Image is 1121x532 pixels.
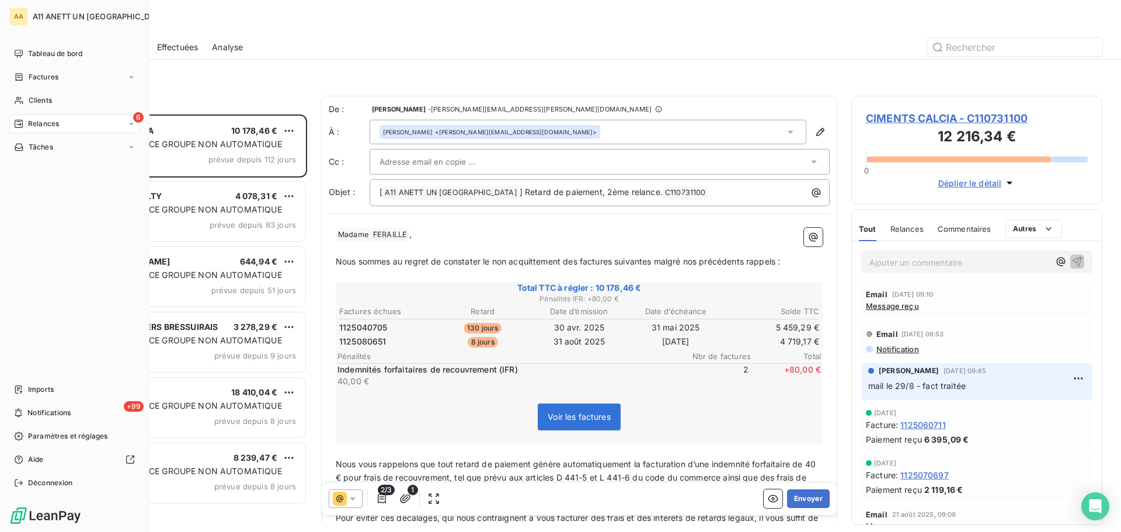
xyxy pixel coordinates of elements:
[56,114,307,532] div: grid
[28,119,59,129] span: Relances
[751,364,821,387] span: + 80,00 €
[383,128,597,136] div: <[PERSON_NAME][EMAIL_ADDRESS][DOMAIN_NAME]>
[409,229,412,239] span: ,
[866,110,1088,126] span: CIMENTS CALCIA - C110731100
[337,364,676,375] p: Indemnités forfaitaires de recouvrement (IFR)
[28,384,54,395] span: Imports
[27,408,71,418] span: Notifications
[944,367,986,374] span: [DATE] 09:45
[212,41,243,53] span: Analyse
[28,478,73,488] span: Déconnexion
[751,352,821,361] span: Total
[628,305,723,318] th: Date d’échéance
[133,112,144,123] span: 6
[935,176,1019,190] button: Déplier le détail
[380,153,505,171] input: Adresse email en copie ...
[408,485,418,495] span: 1
[33,12,167,21] span: A11 ANETT UN [GEOGRAPHIC_DATA]
[628,335,723,348] td: [DATE]
[725,305,820,318] th: Solde TTC
[124,401,144,412] span: +99
[337,294,821,304] span: Pénalités IFR : + 80,00 €
[892,511,956,518] span: 21 août 2025, 09:09
[938,177,1002,189] span: Déplier le détail
[866,301,919,311] span: Message reçu
[9,506,82,525] img: Logo LeanPay
[866,521,919,531] span: Message reçu
[866,484,922,496] span: Paiement reçu
[383,186,519,200] span: A11 ANETT UN [GEOGRAPHIC_DATA]
[900,419,946,431] span: 1125060711
[378,485,395,495] span: 2/3
[9,450,140,469] a: Aide
[464,323,502,333] span: 130 jours
[83,139,282,149] span: PLAN DE RELANCE GROUPE NON AUTOMATIQUE
[678,364,749,387] span: 2
[866,433,922,446] span: Paiement reçu
[435,305,530,318] th: Retard
[28,454,44,465] span: Aide
[29,142,53,152] span: Tâches
[866,126,1088,149] h3: 12 216,34 €
[214,482,296,491] span: prévue depuis 8 jours
[531,335,626,348] td: 31 août 2025
[866,419,898,431] span: Facture :
[28,431,107,441] span: Paramètres et réglages
[83,335,282,345] span: PLAN DE RELANCE GROUPE NON AUTOMATIQUE
[663,186,708,200] span: C110731100
[329,156,370,168] label: Cc :
[83,401,282,411] span: PLAN DE RELANCE GROUPE NON AUTOMATIQUE
[380,187,382,197] span: [
[231,387,277,397] span: 18 410,04 €
[329,187,355,197] span: Objet :
[337,352,681,361] span: Pénalités
[892,291,934,298] span: [DATE] 09:10
[468,337,498,347] span: 8 jours
[1005,220,1062,238] button: Autres
[874,460,896,467] span: [DATE]
[681,352,751,361] span: Nbr de factures
[874,409,896,416] span: [DATE]
[875,345,919,354] span: Notification
[924,433,969,446] span: 6 395,09 €
[28,48,82,59] span: Tableau de bord
[339,322,388,333] span: 1125040705
[372,106,426,113] span: [PERSON_NAME]
[531,305,626,318] th: Date d’émission
[337,282,821,294] span: Total TTC à régler : 10 178,46 €
[890,224,924,234] span: Relances
[938,224,991,234] span: Commentaires
[211,286,296,295] span: prévue depuis 51 jours
[900,469,949,481] span: 1125070697
[83,204,282,214] span: PLAN DE RELANCE GROUPE NON AUTOMATIQUE
[864,166,869,175] span: 0
[787,489,830,508] button: Envoyer
[866,290,887,299] span: Email
[9,7,28,26] div: AA
[83,466,282,476] span: PLAN DE RELANCE GROUPE NON AUTOMATIQUE
[725,335,820,348] td: 4 719,17 €
[231,126,277,135] span: 10 178,46 €
[29,72,58,82] span: Factures
[383,128,433,136] span: [PERSON_NAME]
[876,329,898,339] span: Email
[336,228,370,242] span: Madame
[234,453,278,463] span: 8 239,47 €
[235,191,278,201] span: 4 078,31 €
[725,321,820,334] td: 5 459,29 €
[548,412,611,422] span: Voir les factures
[157,41,199,53] span: Effectuées
[336,256,780,266] span: Nous sommes au regret de constater le non acquittement des factures suivantes malgré nos précéden...
[29,95,52,106] span: Clients
[879,366,939,376] span: [PERSON_NAME]
[866,469,898,481] span: Facture :
[240,256,277,266] span: 644,94 €
[927,38,1102,57] input: Rechercher
[924,484,963,496] span: 2 119,16 €
[868,381,966,391] span: mail le 29/8 - fact traitée
[628,321,723,334] td: 31 mai 2025
[329,126,370,138] label: À :
[339,336,387,347] span: 1125080651
[336,459,818,496] span: Nous vous rappelons que tout retard de paiement génère automatiquement la facturation d’une indem...
[83,270,282,280] span: PLAN DE RELANCE GROUPE NON AUTOMATIQUE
